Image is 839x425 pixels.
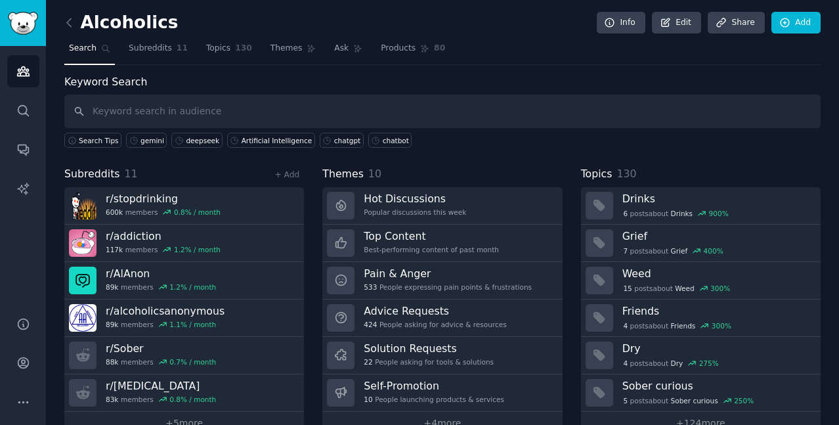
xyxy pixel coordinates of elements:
div: People launching products & services [364,395,504,404]
div: Popular discussions this week [364,208,466,217]
span: Themes [322,166,364,183]
h3: r/ addiction [106,229,221,243]
span: 130 [616,168,636,180]
span: 80 [434,43,445,55]
h3: Friends [622,304,811,318]
div: 1.2 % / month [174,245,221,254]
h3: Drinks [622,192,811,206]
a: Advice Requests424People asking for advice & resources [322,300,562,337]
div: 250 % [734,396,754,405]
span: 5 [623,396,628,405]
span: 11 [125,168,138,180]
div: 275 % [699,359,719,368]
span: 88k [106,357,118,367]
div: People expressing pain points & frustrations [364,282,532,292]
span: Topics [206,43,230,55]
div: People asking for advice & resources [364,320,506,329]
div: members [106,357,216,367]
a: Themes [266,38,321,65]
a: Top ContentBest-performing content of past month [322,225,562,262]
span: 117k [106,245,123,254]
div: post s about [622,245,725,257]
div: post s about [622,320,733,332]
div: Artificial Intelligence [242,136,312,145]
div: 300 % [710,284,730,293]
h3: Weed [622,267,811,280]
a: Topics130 [202,38,257,65]
span: 89k [106,320,118,329]
button: Search Tips [64,133,121,148]
a: deepseek [171,133,222,148]
span: 83k [106,395,118,404]
h3: r/ alcoholicsanonymous [106,304,225,318]
span: Topics [581,166,613,183]
span: 10 [364,395,372,404]
a: Dry4postsaboutDry275% [581,337,821,374]
h3: Dry [622,342,811,355]
div: post s about [622,357,720,369]
h3: Solution Requests [364,342,494,355]
div: 400 % [704,246,723,256]
a: Weed15postsaboutWeed300% [581,262,821,300]
h3: Self-Promotion [364,379,504,393]
h3: r/ stopdrinking [106,192,221,206]
img: addiction [69,229,97,257]
a: r/[MEDICAL_DATA]83kmembers0.8% / month [64,374,304,412]
span: Search [69,43,97,55]
a: Products80 [376,38,450,65]
h3: Pain & Anger [364,267,532,280]
h3: r/ AlAnon [106,267,216,280]
img: AlAnon [69,267,97,294]
a: Edit [652,12,701,34]
h3: Grief [622,229,811,243]
h2: Alcoholics [64,12,178,34]
div: 1.2 % / month [169,282,216,292]
input: Keyword search in audience [64,95,821,128]
div: post s about [622,395,755,407]
span: Products [381,43,416,55]
a: r/addiction117kmembers1.2% / month [64,225,304,262]
div: members [106,282,216,292]
a: Info [597,12,645,34]
div: members [106,245,221,254]
img: alcoholicsanonymous [69,304,97,332]
a: r/stopdrinking600kmembers0.8% / month [64,187,304,225]
span: 600k [106,208,123,217]
a: Subreddits11 [124,38,192,65]
div: chatgpt [334,136,360,145]
h3: r/ Sober [106,342,216,355]
h3: Top Content [364,229,499,243]
div: post s about [622,208,730,219]
span: 424 [364,320,377,329]
span: Themes [270,43,303,55]
a: + Add [274,170,299,179]
span: Sober curious [671,396,718,405]
span: 10 [368,168,381,180]
a: Friends4postsaboutFriends300% [581,300,821,337]
div: members [106,395,216,404]
span: 4 [623,359,628,368]
span: 130 [235,43,252,55]
a: chatgpt [320,133,364,148]
a: chatbot [368,133,412,148]
a: Artificial Intelligence [227,133,315,148]
img: stopdrinking [69,192,97,219]
div: deepseek [186,136,219,145]
span: 15 [623,284,632,293]
span: Friends [671,321,696,330]
span: 89k [106,282,118,292]
img: GummySearch logo [8,12,38,35]
div: members [106,320,225,329]
h3: Hot Discussions [364,192,466,206]
a: r/alcoholicsanonymous89kmembers1.1% / month [64,300,304,337]
a: Hot DiscussionsPopular discussions this week [322,187,562,225]
a: Ask [330,38,367,65]
a: gemini [126,133,167,148]
span: 7 [623,246,628,256]
h3: r/ [MEDICAL_DATA] [106,379,216,393]
div: 1.1 % / month [169,320,216,329]
span: Ask [334,43,349,55]
span: 22 [364,357,372,367]
div: chatbot [383,136,409,145]
div: post s about [622,282,731,294]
